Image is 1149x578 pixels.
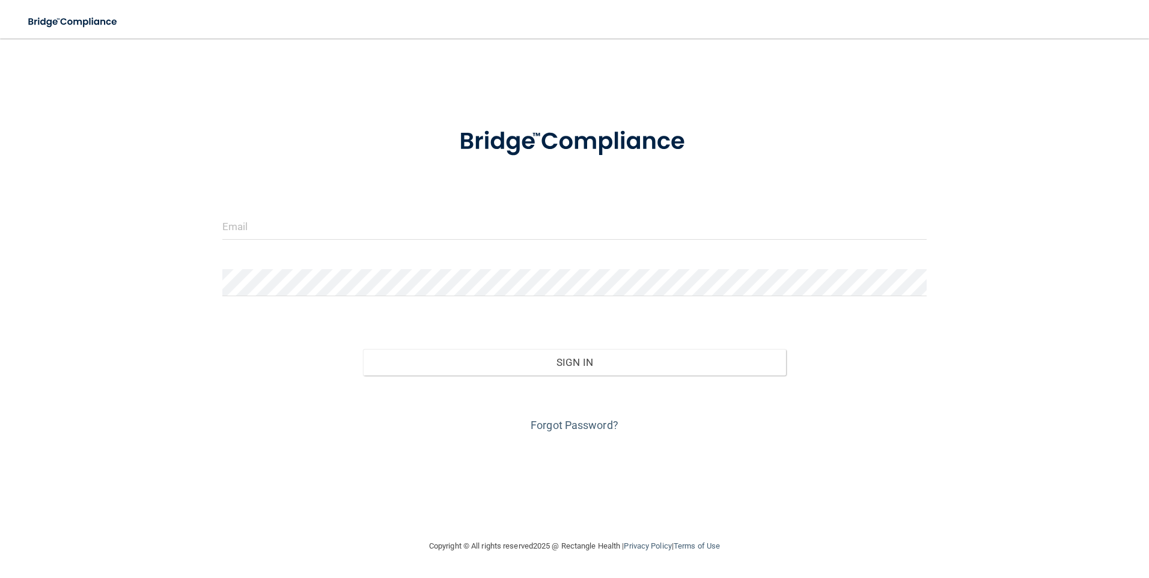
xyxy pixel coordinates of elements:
a: Privacy Policy [624,541,671,550]
a: Terms of Use [674,541,720,550]
img: bridge_compliance_login_screen.278c3ca4.svg [434,111,715,173]
div: Copyright © All rights reserved 2025 @ Rectangle Health | | [355,527,794,565]
img: bridge_compliance_login_screen.278c3ca4.svg [18,10,129,34]
a: Forgot Password? [531,419,618,431]
button: Sign In [363,349,786,376]
input: Email [222,213,927,240]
